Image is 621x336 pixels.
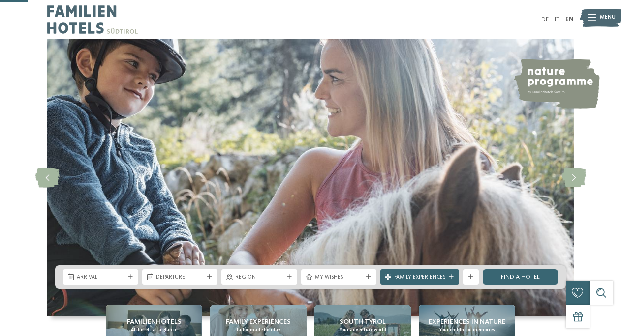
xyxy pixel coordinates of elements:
[439,327,495,333] span: Your childhood memories
[541,16,549,23] a: DE
[340,317,386,327] span: South Tyrol
[483,269,558,285] a: Find a hotel
[236,327,280,333] span: Tailor-made holiday
[513,59,600,109] img: nature programme by Familienhotels Südtirol
[226,317,291,327] span: Family Experiences
[429,317,505,327] span: Experiences in nature
[47,39,574,316] img: Familienhotels Südtirol: The happy family places!
[127,317,182,327] span: Familienhotels
[600,14,616,22] span: Menu
[156,274,204,281] span: Departure
[340,327,386,333] span: Your adventure world
[315,274,363,281] span: My wishes
[235,274,283,281] span: Region
[555,16,559,23] a: IT
[131,327,177,333] span: All hotels at a glance
[394,274,445,281] span: Family Experiences
[77,274,124,281] span: Arrival
[565,16,574,23] a: EN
